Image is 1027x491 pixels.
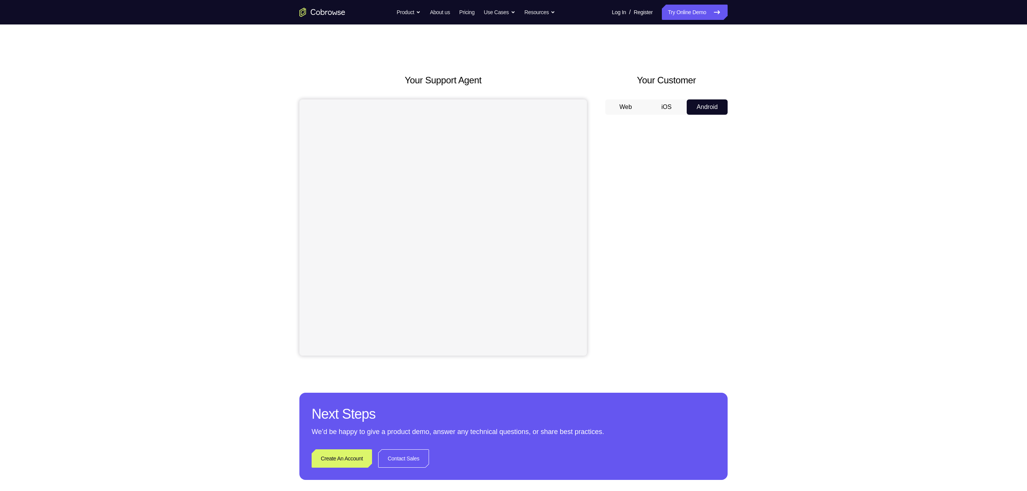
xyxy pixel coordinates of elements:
[612,5,626,20] a: Log In
[629,8,630,17] span: /
[312,426,715,437] p: We’d be happy to give a product demo, answer any technical questions, or share best practices.
[605,73,728,87] h2: Your Customer
[299,99,587,356] iframe: Agent
[525,5,556,20] button: Resources
[312,449,372,468] a: Create An Account
[605,99,646,115] button: Web
[662,5,728,20] a: Try Online Demo
[687,99,728,115] button: Android
[299,8,345,17] a: Go to the home page
[634,5,653,20] a: Register
[484,5,515,20] button: Use Cases
[299,73,587,87] h2: Your Support Agent
[646,99,687,115] button: iOS
[397,5,421,20] button: Product
[378,449,429,468] a: Contact Sales
[312,405,715,423] h2: Next Steps
[430,5,450,20] a: About us
[459,5,474,20] a: Pricing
